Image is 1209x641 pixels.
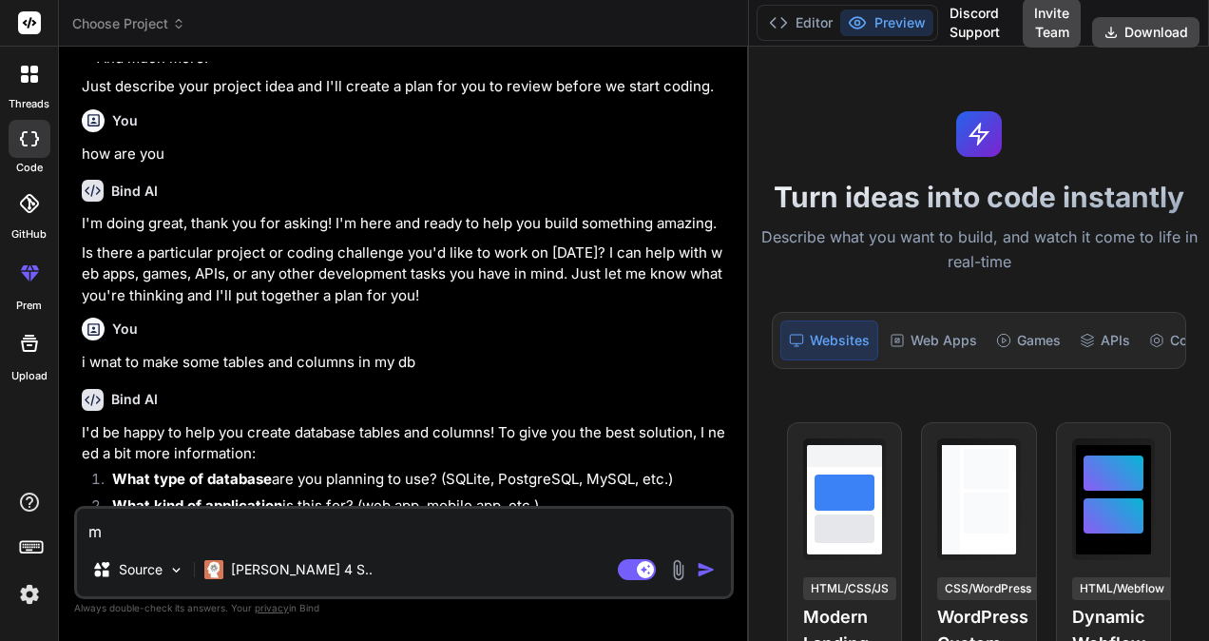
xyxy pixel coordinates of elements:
div: HTML/CSS/JS [803,577,896,600]
p: Just describe your project idea and I'll create a plan for you to review before we start coding. [82,76,730,98]
h6: Bind AI [111,182,158,201]
img: attachment [667,559,689,581]
textarea: m [77,509,731,543]
p: Describe what you want to build, and watch it come to life in real-time [760,225,1198,274]
div: HTML/Webflow [1072,577,1172,600]
h1: Turn ideas into code instantly [760,180,1198,214]
p: Always double-check its answers. Your in Bind [74,599,734,617]
p: how are you [82,144,730,165]
img: icon [697,560,716,579]
img: Claude 4 Sonnet [204,560,223,579]
label: threads [9,96,49,112]
p: I'd be happy to help you create database tables and columns! To give you the best solution, I nee... [82,422,730,465]
strong: What kind of application [112,496,282,515]
label: Upload [11,368,48,384]
li: are you planning to use? (SQLite, PostgreSQL, MySQL, etc.) [97,469,730,495]
button: Editor [761,10,840,36]
li: is this for? (web app, mobile app, etc.) [97,495,730,522]
label: GitHub [11,226,47,243]
button: Download [1092,17,1199,48]
div: APIs [1072,320,1138,360]
p: Source [119,560,163,579]
p: I'm doing great, thank you for asking! I'm here and ready to help you build something amazing. [82,213,730,235]
span: Choose Project [72,14,185,33]
h6: You [112,320,138,339]
div: CSS/WordPress [937,577,1039,600]
img: settings [13,578,46,611]
p: Is there a particular project or coding challenge you'd like to work on [DATE]? I can help with w... [82,243,730,307]
img: Pick Models [168,562,184,578]
span: privacy [255,602,289,613]
p: [PERSON_NAME] 4 S.. [231,560,373,579]
h6: Bind AI [111,390,158,409]
button: Preview [840,10,933,36]
h6: You [112,111,138,130]
div: Games [988,320,1068,360]
p: i wnat to make some tables and columns in my db [82,352,730,374]
label: prem [16,298,42,314]
label: code [16,160,43,176]
div: Websites [780,320,878,360]
div: Web Apps [882,320,985,360]
strong: What type of database [112,470,272,488]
